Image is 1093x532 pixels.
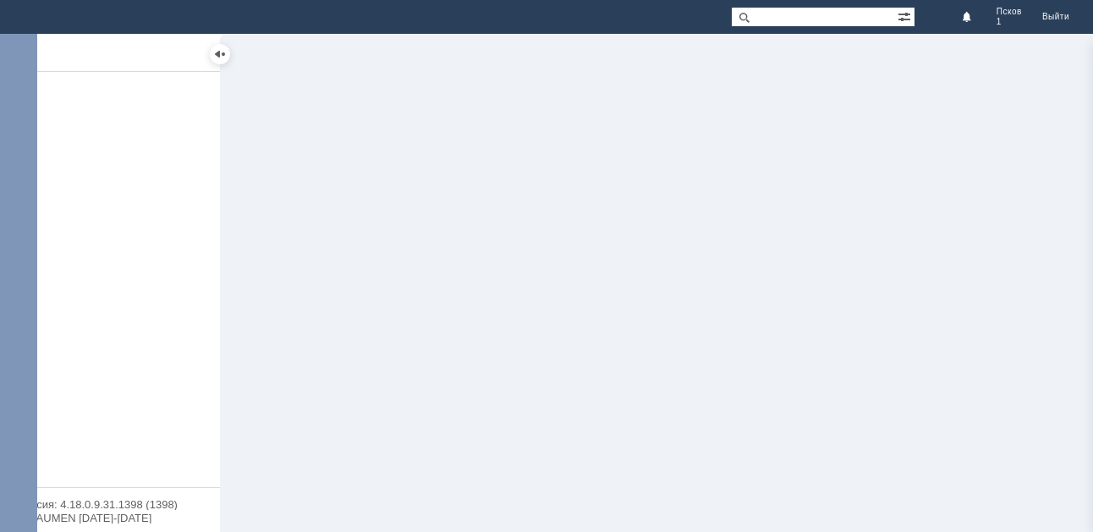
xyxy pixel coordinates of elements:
div: © NAUMEN [DATE]-[DATE] [17,513,203,524]
div: Скрыть меню [210,44,230,64]
span: Расширенный поиск [898,8,914,24]
span: Псков [997,7,1022,17]
span: 1 [997,17,1002,27]
div: Версия: 4.18.0.9.31.1398 (1398) [17,499,203,510]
